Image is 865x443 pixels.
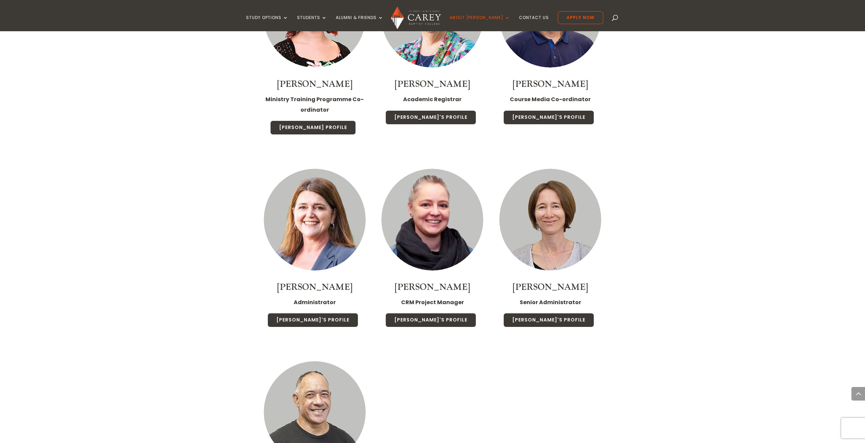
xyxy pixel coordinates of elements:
[558,11,603,24] a: Apply Now
[270,121,356,135] a: [PERSON_NAME] Profile
[385,313,476,327] a: [PERSON_NAME]'s Profile
[277,281,352,293] a: [PERSON_NAME]
[513,78,588,90] a: [PERSON_NAME]
[391,6,441,29] img: Carey Baptist College
[450,15,510,31] a: About [PERSON_NAME]
[503,313,594,327] a: [PERSON_NAME]'s Profile
[264,169,366,271] img: Julie Polglaze
[520,298,581,306] strong: Senior Administrator
[277,78,352,90] a: [PERSON_NAME]
[401,298,464,306] strong: CRM Project Manager
[513,281,588,293] a: [PERSON_NAME]
[385,110,476,125] a: [PERSON_NAME]'s Profile
[267,313,358,327] a: [PERSON_NAME]'s Profile
[246,15,288,31] a: Study Options
[294,298,336,306] strong: Administrator
[395,281,470,293] a: [PERSON_NAME]
[297,15,327,31] a: Students
[503,110,594,125] a: [PERSON_NAME]'s Profile
[395,78,470,90] a: [PERSON_NAME]
[403,95,462,103] strong: Academic Registrar
[519,15,549,31] a: Contact Us
[265,95,364,113] strong: Ministry Training Programme Co-ordinator
[336,15,383,31] a: Alumni & Friends
[510,95,591,103] strong: Course Media Co-ordinator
